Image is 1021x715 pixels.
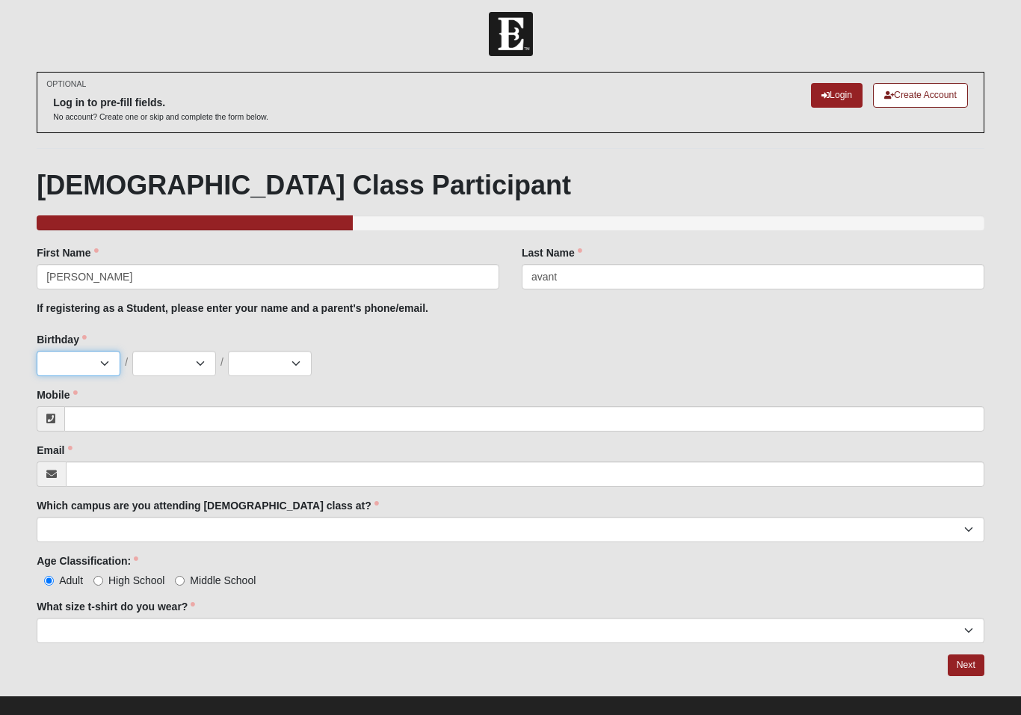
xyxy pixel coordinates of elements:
[37,332,87,347] label: Birthday
[489,12,533,56] img: Church of Eleven22 Logo
[53,111,268,123] p: No account? Create one or skip and complete the form below.
[948,654,984,676] a: Next
[522,245,582,260] label: Last Name
[37,599,195,614] label: What size t-shirt do you wear?
[37,245,98,260] label: First Name
[46,79,86,90] small: OPTIONAL
[59,574,83,586] span: Adult
[873,83,968,108] a: Create Account
[37,498,379,513] label: Which campus are you attending [DEMOGRAPHIC_DATA] class at?
[220,355,223,371] span: /
[108,574,165,586] span: High School
[125,355,128,371] span: /
[811,83,863,108] a: Login
[44,576,54,586] input: Adult
[37,302,428,314] b: If registering as a Student, please enter your name and a parent's phone/email.
[175,576,185,586] input: Middle School
[37,169,984,201] h1: [DEMOGRAPHIC_DATA] Class Participant
[190,574,256,586] span: Middle School
[37,553,138,568] label: Age Classification:
[53,96,268,109] h6: Log in to pre-fill fields.
[93,576,103,586] input: High School
[37,443,72,458] label: Email
[37,387,77,402] label: Mobile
